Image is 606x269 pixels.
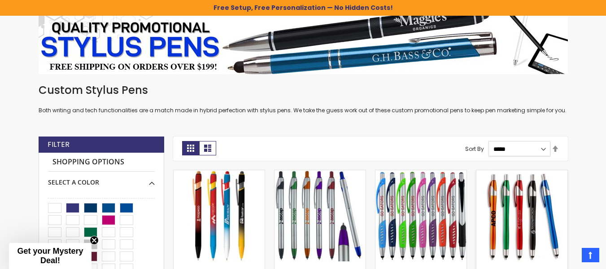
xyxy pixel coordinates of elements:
[476,170,567,177] a: Promotional iSlimster Stylus Click Pen
[582,248,599,262] a: Top
[182,141,199,155] strong: Grid
[275,170,366,177] a: Slim Jen Silver Stylus
[48,172,155,187] div: Select A Color
[9,243,92,269] div: Get your Mystery Deal!Close teaser
[174,170,265,261] img: Superhero Ellipse Softy Pen with Stylus - Laser Engraved
[476,170,567,261] img: Promotional iSlimster Stylus Click Pen
[48,140,70,150] strong: Filter
[39,83,568,97] h1: Custom Stylus Pens
[465,145,484,153] label: Sort By
[48,153,155,172] strong: Shopping Options
[375,170,466,261] img: Lexus Stylus Pen
[90,236,99,245] button: Close teaser
[174,170,265,177] a: Superhero Ellipse Softy Pen with Stylus - Laser Engraved
[275,170,366,261] img: Slim Jen Silver Stylus
[39,83,568,114] div: Both writing and tech functionalities are a match made in hybrid perfection with stylus pens. We ...
[375,170,466,177] a: Lexus Stylus Pen
[17,247,83,265] span: Get your Mystery Deal!
[39,4,568,74] img: Stylus Pens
